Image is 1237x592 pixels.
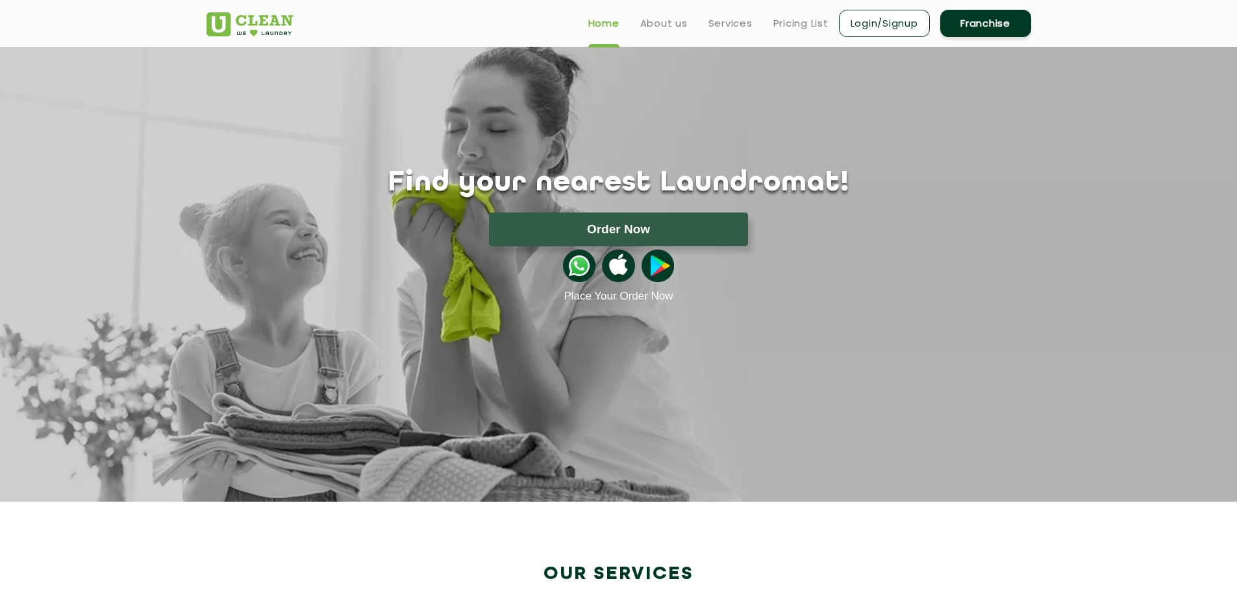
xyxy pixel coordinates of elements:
a: About us [640,16,688,31]
img: UClean Laundry and Dry Cleaning [206,12,293,36]
h1: Find your nearest Laundromat! [197,167,1041,199]
a: Place Your Order Now [564,290,673,303]
a: Home [588,16,619,31]
img: playstoreicon.png [642,250,674,282]
button: Order Now [489,212,748,246]
a: Pricing List [773,16,829,31]
h2: Our Services [206,563,1031,585]
img: apple-icon.png [602,250,634,282]
img: whatsappicon.png [563,250,595,282]
a: Franchise [940,10,1031,37]
a: Services [708,16,753,31]
a: Login/Signup [839,10,930,37]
